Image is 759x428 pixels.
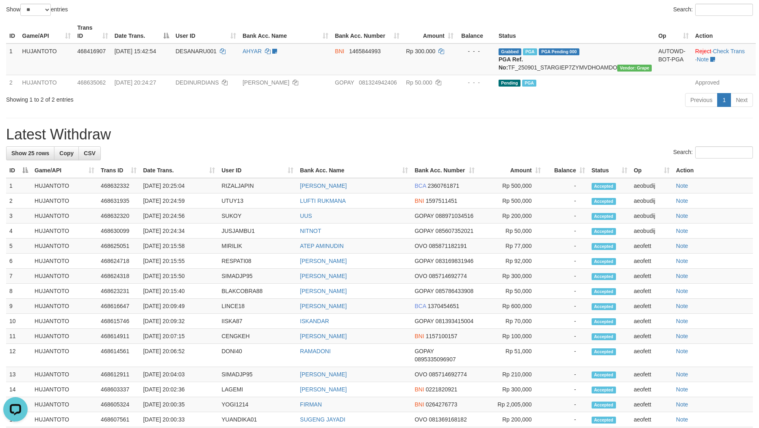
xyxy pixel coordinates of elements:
[300,228,321,234] a: NITNOT
[676,182,688,189] a: Note
[300,198,346,204] a: LUFTI RUKMANA
[218,344,297,367] td: DONI40
[335,48,344,54] span: BNI
[544,178,588,193] td: -
[544,224,588,239] td: -
[300,273,347,279] a: [PERSON_NAME]
[77,48,106,54] span: 468416907
[592,303,616,310] span: Accepted
[478,284,544,299] td: Rp 50,000
[676,333,688,339] a: Note
[243,48,262,54] a: AHYAR
[31,193,98,209] td: HUJANTOTO
[592,417,616,424] span: Accepted
[673,4,753,16] label: Search:
[359,79,397,86] span: Copy 081324942406 to clipboard
[676,273,688,279] a: Note
[478,224,544,239] td: Rp 50,000
[676,303,688,309] a: Note
[592,258,616,265] span: Accepted
[31,284,98,299] td: HUJANTOTO
[673,146,753,159] label: Search:
[692,75,756,90] td: Approved
[115,48,156,54] span: [DATE] 15:42:54
[544,193,588,209] td: -
[495,20,655,43] th: Status
[544,329,588,344] td: -
[631,254,673,269] td: aeofett
[426,386,458,393] span: Copy 0221820921 to clipboard
[522,80,536,87] span: PGA
[676,416,688,423] a: Note
[6,299,31,314] td: 9
[74,20,111,43] th: Trans ID: activate to sort column ascending
[300,318,329,324] a: ISKANDAR
[592,288,616,295] span: Accepted
[218,163,297,178] th: User ID: activate to sort column ascending
[31,209,98,224] td: HUJANTOTO
[6,4,68,16] label: Show entries
[140,163,218,178] th: Date Trans.: activate to sort column ascending
[414,213,434,219] span: GOPAY
[98,163,140,178] th: Trans ID: activate to sort column ascending
[172,20,239,43] th: User ID: activate to sort column ascending
[427,182,459,189] span: Copy 2360761871 to clipboard
[140,209,218,224] td: [DATE] 20:24:56
[98,314,140,329] td: 468615746
[6,314,31,329] td: 10
[631,382,673,397] td: aeofett
[631,284,673,299] td: aeofett
[218,193,297,209] td: UTUY13
[414,273,427,279] span: OVO
[592,333,616,340] span: Accepted
[544,299,588,314] td: -
[457,20,495,43] th: Balance
[631,163,673,178] th: Op: activate to sort column ascending
[414,318,434,324] span: GOPAY
[617,65,652,72] span: Vendor URL: https://settle31.1velocity.biz
[676,258,688,264] a: Note
[414,288,434,294] span: GOPAY
[427,303,459,309] span: Copy 1370454651 to clipboard
[31,254,98,269] td: HUJANTOTO
[436,318,473,324] span: Copy 081393415004 to clipboard
[300,303,347,309] a: [PERSON_NAME]
[111,20,172,43] th: Date Trans.: activate to sort column descending
[436,228,473,234] span: Copy 085607352021 to clipboard
[31,382,98,397] td: HUJANTOTO
[98,412,140,427] td: 468607561
[218,224,297,239] td: JUSJAMBU1
[140,224,218,239] td: [DATE] 20:24:34
[676,386,688,393] a: Note
[544,269,588,284] td: -
[544,382,588,397] td: -
[414,371,427,378] span: OVO
[631,314,673,329] td: aeofett
[6,20,19,43] th: ID
[429,371,467,378] span: Copy 085714692774 to clipboard
[539,48,579,55] span: PGA Pending
[592,273,616,280] span: Accepted
[218,314,297,329] td: IISKA87
[6,43,19,75] td: 1
[588,163,631,178] th: Status: activate to sort column ascending
[6,163,31,178] th: ID: activate to sort column descending
[676,198,688,204] a: Note
[6,344,31,367] td: 12
[140,344,218,367] td: [DATE] 20:06:52
[478,367,544,382] td: Rp 210,000
[332,20,403,43] th: Bank Acc. Number: activate to sort column ascending
[544,412,588,427] td: -
[403,20,457,43] th: Amount: activate to sort column ascending
[98,329,140,344] td: 468614911
[631,299,673,314] td: aeofett
[140,397,218,412] td: [DATE] 20:00:35
[6,284,31,299] td: 8
[429,273,467,279] span: Copy 085714692774 to clipboard
[544,163,588,178] th: Balance: activate to sort column ascending
[731,93,753,107] a: Next
[631,193,673,209] td: aeobudij
[6,193,31,209] td: 2
[31,269,98,284] td: HUJANTOTO
[98,239,140,254] td: 468625051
